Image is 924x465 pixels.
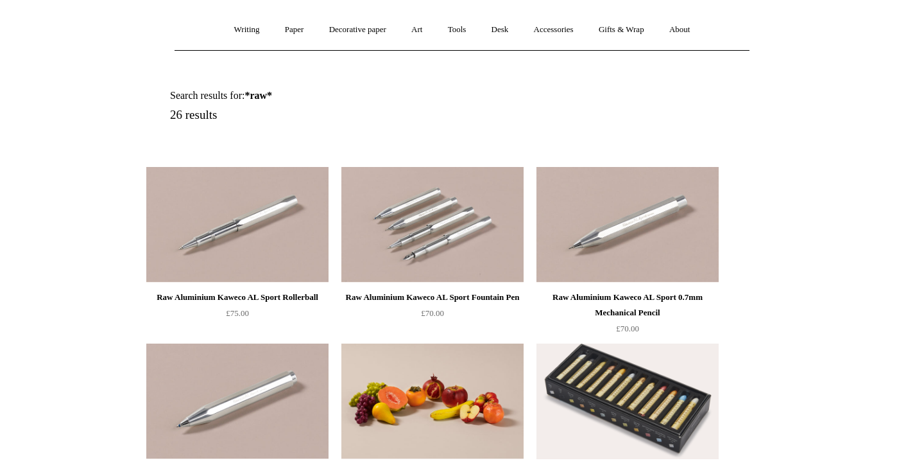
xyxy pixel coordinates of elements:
a: Raw Aluminium Kaweco AL Sport Rollerball Raw Aluminium Kaweco AL Sport Rollerball [146,167,329,283]
img: Raw Aluminium Kaweco AL Sport 0.7mm Mechanical Pencil [536,167,719,283]
a: Raw Aluminium Kaweco AL Sport 0.7mm Mechanical Pencil Raw Aluminium Kaweco AL Sport 0.7mm Mechani... [536,167,719,283]
div: Raw Aluminium Kaweco AL Sport 0.7mm Mechanical Pencil [540,290,715,320]
a: Art [400,13,434,47]
div: Raw Aluminium Kaweco AL Sport Fountain Pen [345,290,520,305]
a: Tools [436,13,478,47]
a: Raw Aluminium Kaweco AL Sport Ballpoint Pen Raw Aluminium Kaweco AL Sport Ballpoint Pen [146,344,329,459]
img: Raw Aluminium Kaweco AL Sport Ballpoint Pen [146,344,329,459]
a: Decorative paper [318,13,398,47]
a: Gifts & Wrap [587,13,656,47]
img: Sennelier 1949 Oil Pastel Set, 12 Iridescent Colours [536,344,719,459]
a: Paper [273,13,316,47]
span: £70.00 [421,308,444,318]
img: Raw Aluminium Kaweco AL Sport Fountain Pen [341,167,524,283]
a: Desk [480,13,520,47]
a: Raw Aluminium Kaweco AL Sport Fountain Pen £70.00 [341,290,524,342]
a: Sennelier 1949 Oil Pastel Set, 12 Iridescent Colours Sennelier 1949 Oil Pastel Set, 12 Iridescent... [536,344,719,459]
a: Raw Aluminium Kaweco AL Sport Fountain Pen Raw Aluminium Kaweco AL Sport Fountain Pen [341,167,524,283]
img: Raw Aluminium Kaweco AL Sport Rollerball [146,167,329,283]
span: £70.00 [616,324,639,333]
h5: 26 results [170,108,477,123]
a: Fruit Bowl Food Candles Fruit Bowl Food Candles [341,344,524,459]
img: Fruit Bowl Food Candles [341,344,524,459]
h1: Search results for: [170,89,477,101]
span: £75.00 [226,308,249,318]
a: Raw Aluminium Kaweco AL Sport Rollerball £75.00 [146,290,329,342]
a: Writing [223,13,271,47]
div: Raw Aluminium Kaweco AL Sport Rollerball [150,290,325,305]
a: About [658,13,702,47]
a: Raw Aluminium Kaweco AL Sport 0.7mm Mechanical Pencil £70.00 [536,290,719,342]
a: Accessories [522,13,585,47]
